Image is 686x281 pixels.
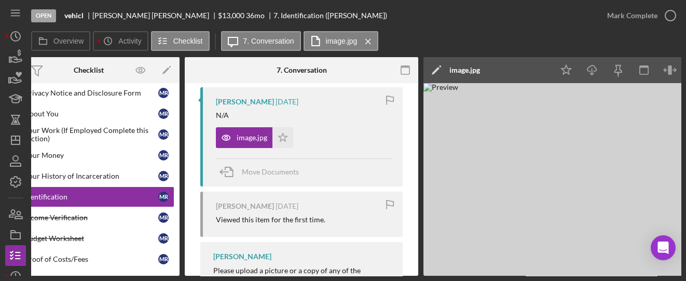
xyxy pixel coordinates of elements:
[53,37,84,45] label: Overview
[118,37,141,45] label: Activity
[651,235,676,260] div: Open Intercom Messenger
[273,11,387,20] div: 7. Identification ([PERSON_NAME])
[449,66,480,74] div: image.jpg
[3,145,174,166] a: Your MoneyMR
[597,5,681,26] button: Mark Complete
[158,150,169,160] div: M R
[3,249,174,270] a: Proof of Costs/FeesMR
[24,151,158,159] div: Your Money
[3,166,174,186] a: Your History of IncarcerationMR
[24,255,158,263] div: Proof of Costs/Fees
[304,31,379,51] button: image.jpg
[158,88,169,98] div: M R
[216,159,309,185] button: Move Documents
[607,5,657,26] div: Mark Complete
[276,202,298,210] time: 2025-09-03 13:00
[242,167,299,176] span: Move Documents
[3,207,174,228] a: Income VerificationMR
[216,216,325,224] div: Viewed this item for the first time.
[246,11,265,20] div: 36 mo
[64,11,84,20] b: vehicl
[24,172,158,180] div: Your History of Incarceration
[74,66,104,74] div: Checklist
[216,111,229,119] div: N/A
[151,31,210,51] button: Checklist
[3,228,174,249] a: Budget WorksheetMR
[276,98,298,106] time: 2025-09-03 13:02
[216,127,293,148] button: image.jpg
[277,66,327,74] div: 7. Conversation
[158,233,169,244] div: M R
[216,202,274,210] div: [PERSON_NAME]
[158,129,169,140] div: M R
[24,193,158,201] div: Identification
[326,37,358,45] label: image.jpg
[158,254,169,264] div: M R
[158,109,169,119] div: M R
[24,234,158,243] div: Budget Worksheet
[3,186,174,207] a: IdentificationMR
[24,126,158,143] div: Your Work (If Employed Complete this section)
[24,110,158,118] div: About You
[93,31,148,51] button: Activity
[237,133,267,142] div: image.jpg
[221,31,301,51] button: 7. Conversation
[158,171,169,181] div: M R
[31,31,90,51] button: Overview
[213,252,271,261] div: [PERSON_NAME]
[31,9,56,22] div: Open
[158,212,169,223] div: M R
[243,37,294,45] label: 7. Conversation
[24,89,158,97] div: Privacy Notice and Disclosure Form
[173,37,203,45] label: Checklist
[24,213,158,222] div: Income Verification
[3,103,174,124] a: About YouMR
[3,124,174,145] a: Your Work (If Employed Complete this section)MR
[158,192,169,202] div: M R
[92,11,218,20] div: [PERSON_NAME] [PERSON_NAME]
[3,83,174,103] a: Privacy Notice and Disclosure FormMR
[216,98,274,106] div: [PERSON_NAME]
[218,11,244,20] span: $13,000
